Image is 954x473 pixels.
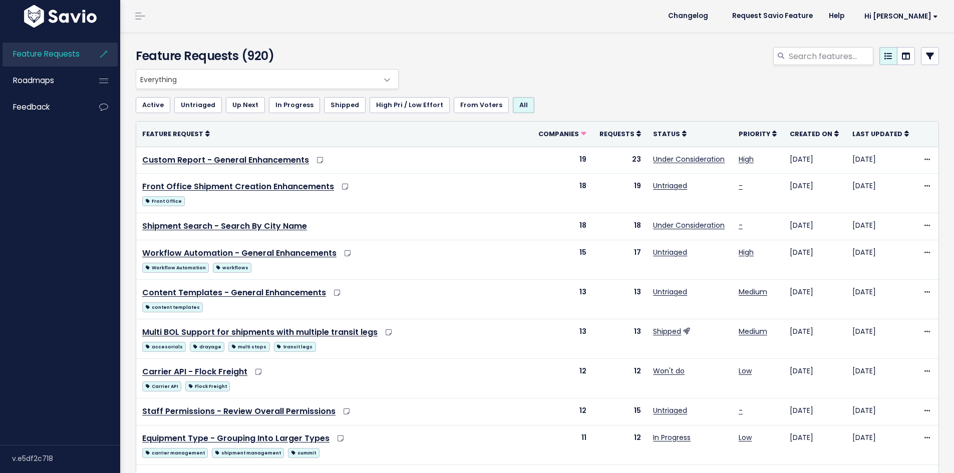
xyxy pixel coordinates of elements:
[739,405,743,415] a: -
[739,154,754,164] a: High
[790,130,832,138] span: Created On
[653,130,680,138] span: Status
[142,247,337,259] a: Workflow Automation - General Enhancements
[653,366,685,376] a: Won't do
[136,97,939,113] ul: Filter feature requests
[592,359,647,398] td: 12
[653,326,681,336] a: Shipped
[846,213,916,240] td: [DATE]
[852,9,946,24] a: Hi [PERSON_NAME]
[142,261,209,273] a: Workflow Automation
[3,96,83,119] a: Feedback
[288,446,319,458] a: summit
[142,342,186,352] span: accesorials
[269,97,320,113] a: In Progress
[142,405,336,417] a: Staff Permissions - Review Overall Permissions
[538,130,579,138] span: Companies
[13,102,50,112] span: Feedback
[821,9,852,24] a: Help
[846,319,916,359] td: [DATE]
[142,340,186,352] a: accesorials
[136,47,394,65] h4: Feature Requests (920)
[185,379,230,392] a: Flock Freight
[724,9,821,24] a: Request Savio Feature
[653,129,687,139] a: Status
[274,340,316,352] a: transit legs
[142,263,209,273] span: Workflow Automation
[531,398,592,425] td: 12
[288,448,319,458] span: summit
[531,425,592,464] td: 11
[846,425,916,464] td: [DATE]
[653,432,691,442] a: In Progress
[739,130,770,138] span: Priority
[592,425,647,464] td: 12
[531,213,592,240] td: 18
[142,302,203,312] span: content templates
[599,130,634,138] span: Requests
[592,174,647,213] td: 19
[142,448,208,458] span: carrier management
[846,240,916,280] td: [DATE]
[142,379,181,392] a: Carrier API
[142,381,181,391] span: Carrier API
[790,129,839,139] a: Created On
[142,130,203,138] span: Feature Request
[846,359,916,398] td: [DATE]
[174,97,222,113] a: Untriaged
[213,261,251,273] a: workflows
[668,13,708,20] span: Changelog
[852,129,909,139] a: Last Updated
[454,97,509,113] a: From Voters
[784,398,846,425] td: [DATE]
[592,319,647,359] td: 13
[142,220,307,232] a: Shipment Search - Search By City Name
[653,181,687,191] a: Untriaged
[136,69,399,89] span: Everything
[784,319,846,359] td: [DATE]
[846,280,916,319] td: [DATE]
[531,174,592,213] td: 18
[142,300,203,313] a: content templates
[212,446,284,458] a: shipment management
[852,130,902,138] span: Last Updated
[136,97,170,113] a: Active
[12,445,120,471] div: v.e5df2c718
[142,287,326,298] a: Content Templates - General Enhancements
[739,432,752,442] a: Low
[784,174,846,213] td: [DATE]
[784,213,846,240] td: [DATE]
[228,340,269,352] a: multi stops
[653,220,725,230] a: Under Consideration
[190,340,224,352] a: drayage
[531,359,592,398] td: 12
[531,240,592,280] td: 15
[226,97,265,113] a: Up Next
[3,69,83,92] a: Roadmaps
[599,129,641,139] a: Requests
[228,342,269,352] span: multi stops
[3,43,83,66] a: Feature Requests
[22,5,99,28] img: logo-white.9d6f32f41409.svg
[13,75,54,86] span: Roadmaps
[13,49,80,59] span: Feature Requests
[142,446,208,458] a: carrier management
[846,147,916,174] td: [DATE]
[653,154,725,164] a: Under Consideration
[142,154,309,166] a: Custom Report - General Enhancements
[784,240,846,280] td: [DATE]
[846,174,916,213] td: [DATE]
[739,287,767,297] a: Medium
[739,326,767,336] a: Medium
[142,181,334,192] a: Front Office Shipment Creation Enhancements
[324,97,366,113] a: Shipped
[784,147,846,174] td: [DATE]
[739,181,743,191] a: -
[142,129,210,139] a: Feature Request
[653,405,687,415] a: Untriaged
[739,366,752,376] a: Low
[592,213,647,240] td: 18
[136,70,378,89] span: Everything
[784,359,846,398] td: [DATE]
[788,47,873,65] input: Search features...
